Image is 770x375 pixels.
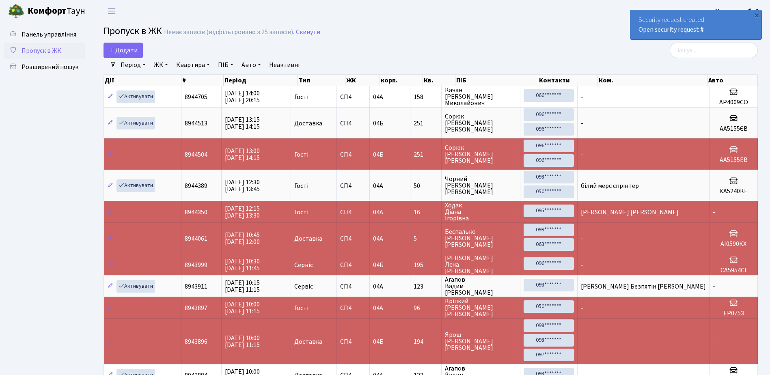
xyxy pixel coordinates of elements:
span: Доставка [294,120,322,127]
span: [DATE] 10:15 [DATE] 11:15 [225,278,260,294]
span: [DATE] 12:30 [DATE] 13:45 [225,178,260,194]
span: 8944513 [185,119,207,128]
span: - [581,93,583,101]
span: 251 [414,120,438,127]
a: Активувати [116,117,155,129]
a: Панель управління [4,26,85,43]
input: Пошук... [670,43,758,58]
span: 8943897 [185,304,207,312]
span: 04А [373,93,383,101]
span: Сервіс [294,262,313,268]
span: білий мерс спрінтер [581,181,639,190]
h5: ЕР0753 [713,310,754,317]
span: [PERSON_NAME] Лєна [PERSON_NAME] [445,255,517,274]
span: 04А [373,181,383,190]
span: Ходак Діана Ігорівна [445,202,517,222]
h5: СА5954СІ [713,267,754,274]
a: ПІБ [215,58,237,72]
a: Активувати [116,91,155,103]
span: 251 [414,151,438,158]
span: [PERSON_NAME] [PERSON_NAME] [581,208,679,217]
th: Дії [104,75,181,86]
span: Таун [28,4,85,18]
a: Розширений пошук [4,59,85,75]
span: [PERSON_NAME] Безпятін [PERSON_NAME] [581,282,706,291]
span: Гості [294,183,308,189]
span: - [581,304,583,312]
span: Доставка [294,235,322,242]
span: 8943999 [185,261,207,269]
span: - [581,150,583,159]
span: - [581,261,583,269]
span: Доставка [294,338,322,345]
span: Сорюк [PERSON_NAME] [PERSON_NAME] [445,144,517,164]
span: Сервіс [294,283,313,290]
th: ПІБ [455,75,538,86]
div: × [753,11,761,19]
th: Кв. [423,75,456,86]
span: 5 [414,235,438,242]
button: Переключити навігацію [101,4,122,18]
span: 8944350 [185,208,207,217]
span: [DATE] 10:00 [DATE] 11:15 [225,334,260,349]
th: # [181,75,224,86]
span: [DATE] 12:15 [DATE] 13:30 [225,204,260,220]
h5: AA5155EB [713,156,754,164]
span: - [713,208,715,217]
span: СП4 [340,151,366,158]
a: Квартира [173,58,213,72]
span: Гості [294,151,308,158]
th: корп. [380,75,423,86]
span: Беспалько [PERSON_NAME] [PERSON_NAME] [445,228,517,248]
span: Гості [294,305,308,311]
img: logo.png [8,3,24,19]
span: Пропуск в ЖК [104,24,162,38]
span: 8944061 [185,234,207,243]
span: 123 [414,283,438,290]
th: Контакти [538,75,598,86]
span: Додати [109,46,138,55]
span: Ярош [PERSON_NAME] [PERSON_NAME] [445,332,517,351]
span: 8944389 [185,181,207,190]
th: ЖК [345,75,380,86]
a: Активувати [116,280,155,293]
span: Панель управління [22,30,76,39]
th: Період [224,75,298,86]
th: Тип [298,75,346,86]
span: - [581,119,583,128]
th: Авто [707,75,758,86]
span: [DATE] 14:00 [DATE] 20:15 [225,89,260,105]
span: СП4 [340,262,366,268]
span: 194 [414,338,438,345]
span: - [581,234,583,243]
a: Open security request # [638,25,704,34]
b: Консьєрж б. 4. [715,7,760,16]
span: [DATE] 13:00 [DATE] 14:15 [225,147,260,162]
span: Кріпкий [PERSON_NAME] [PERSON_NAME] [445,298,517,317]
span: 8943911 [185,282,207,291]
span: [DATE] 10:30 [DATE] 11:45 [225,257,260,273]
span: 195 [414,262,438,268]
span: СП4 [340,209,366,216]
span: Гості [294,209,308,216]
th: Ком. [598,75,707,86]
span: 16 [414,209,438,216]
span: 04Б [373,337,384,346]
a: Скинути [296,28,320,36]
a: Активувати [116,179,155,192]
span: СП4 [340,338,366,345]
a: Пропуск в ЖК [4,43,85,59]
span: - [713,337,715,346]
span: - [713,282,715,291]
span: Сорюк [PERSON_NAME] [PERSON_NAME] [445,113,517,133]
a: Авто [238,58,264,72]
a: Неактивні [266,58,303,72]
span: 04Б [373,261,384,269]
span: Гості [294,94,308,100]
span: 8944504 [185,150,207,159]
span: 04А [373,208,383,217]
span: СП4 [340,94,366,100]
span: 04А [373,234,383,243]
span: [DATE] 13:15 [DATE] 14:15 [225,115,260,131]
span: СП4 [340,183,366,189]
